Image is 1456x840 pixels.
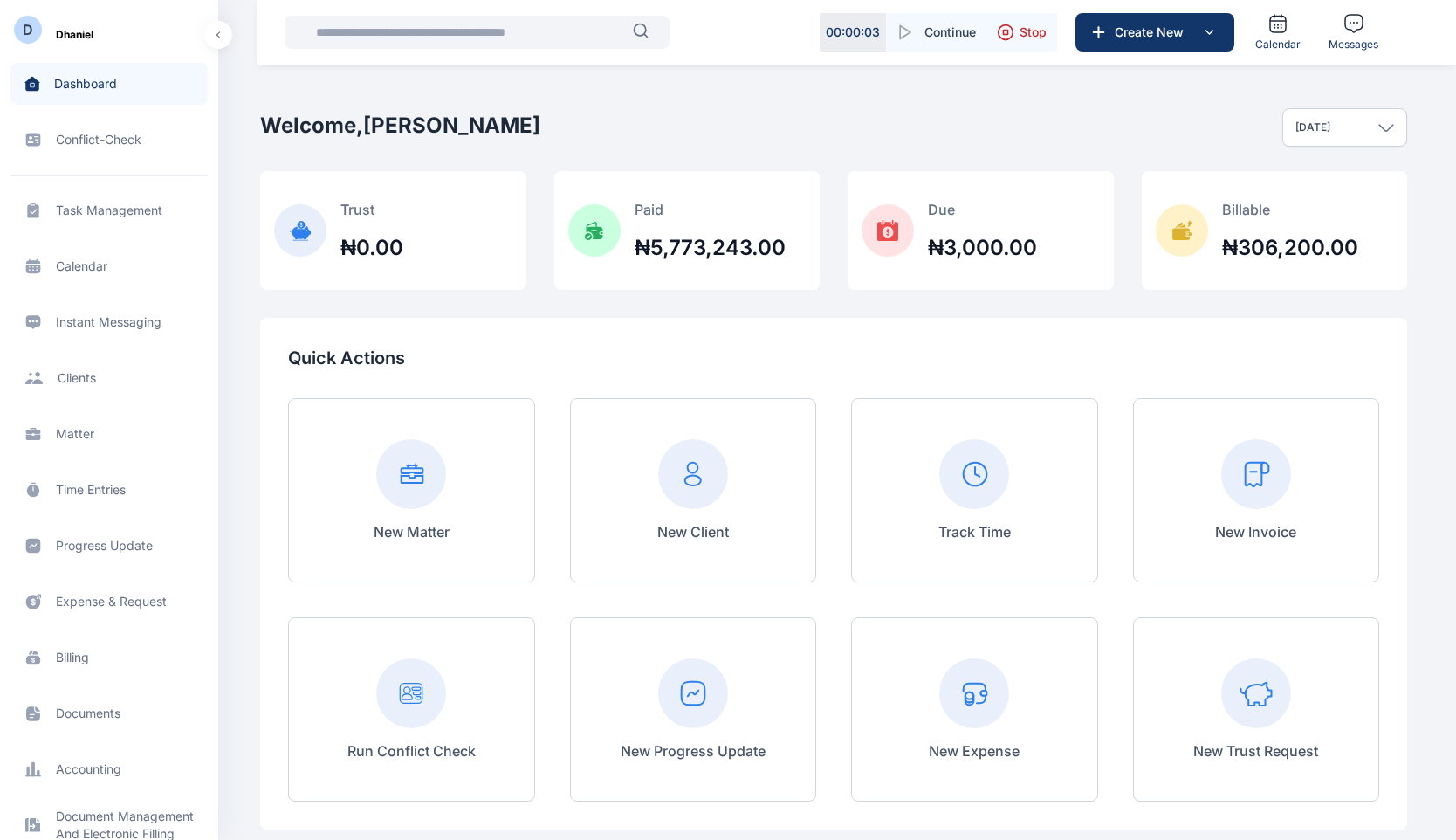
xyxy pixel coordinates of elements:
a: dashboard [10,63,208,105]
a: expense & request [10,581,208,623]
p: Due [928,199,1037,220]
a: matter [10,413,208,455]
h2: ₦5,773,243.00 [635,234,786,262]
p: New Client [657,521,729,542]
p: Quick Actions [288,346,1379,370]
button: Stop [986,13,1057,52]
p: 00 : 00 : 03 [826,24,880,41]
a: task management [10,189,208,231]
a: Calendar [1248,6,1308,59]
a: documents [10,692,208,734]
h2: Welcome, [PERSON_NAME] [260,112,540,140]
div: D [23,19,33,40]
button: D [14,21,42,49]
span: Calendar [1255,38,1301,52]
span: Continue [924,24,976,41]
a: Instant Messaging [10,301,208,343]
span: Create New [1108,24,1198,41]
span: Dhaniel [56,26,93,44]
a: time entries [10,469,208,511]
span: Messages [1329,38,1378,52]
p: Billable [1222,199,1358,220]
p: Track Time [938,521,1011,542]
button: Create New [1075,13,1234,52]
p: New Progress Update [621,740,766,761]
p: Paid [635,199,786,220]
a: billing [10,637,208,678]
h2: ₦3,000.00 [928,234,1037,262]
h2: ₦0.00 [340,234,403,262]
p: New Matter [374,521,450,542]
a: calendar [10,245,208,287]
p: New Expense [929,740,1020,761]
button: Continue [886,13,986,52]
h2: ₦306,200.00 [1222,234,1358,262]
a: clients [10,357,208,399]
a: Messages [1322,6,1385,59]
p: New Trust Request [1193,740,1318,761]
a: progress update [10,525,208,567]
a: conflict-check [10,119,208,161]
p: Trust [340,199,403,220]
a: accounting [10,748,208,790]
p: [DATE] [1295,120,1330,134]
p: Run Conflict Check [347,740,476,761]
span: Stop [1020,24,1047,41]
p: New Invoice [1215,521,1296,542]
